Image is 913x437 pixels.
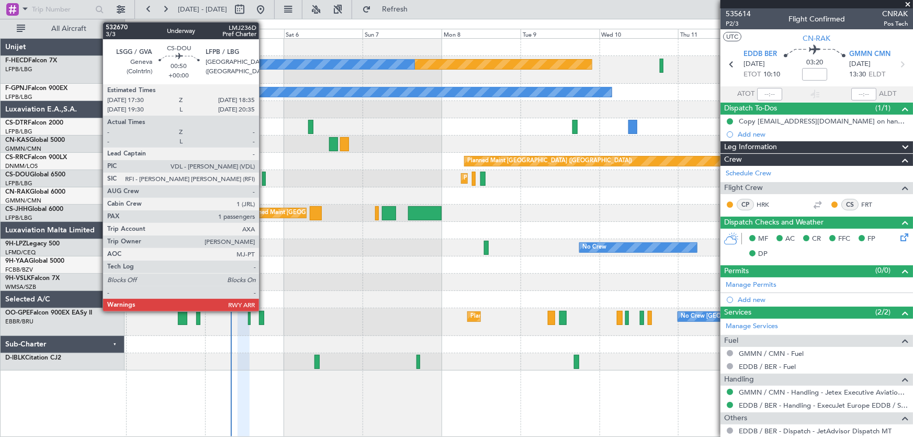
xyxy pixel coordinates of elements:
[763,70,780,80] span: 10:10
[5,310,92,316] a: OO-GPEFalcon 900EX EASy II
[875,307,891,318] span: (2/2)
[5,145,41,153] a: GMMN/CMN
[5,180,32,187] a: LFPB/LBG
[849,59,871,70] span: [DATE]
[5,241,26,247] span: 9H-LPZ
[5,172,65,178] a: CS-DOUGlobal 6500
[724,412,747,424] span: Others
[861,200,885,209] a: FRT
[739,427,892,435] a: EDDB / BER - Dispatch - JetAdvisor Dispatch MT
[5,214,32,222] a: LFPB/LBG
[178,5,227,14] span: [DATE] - [DATE]
[724,307,751,319] span: Services
[5,85,28,92] span: F-GPNJ
[5,85,67,92] a: F-GPNJFalcon 900EX
[5,93,32,101] a: LFPB/LBG
[5,154,67,161] a: CS-RRCFalcon 900LX
[5,355,61,361] a: D-IBLKCitation CJ2
[726,19,751,28] span: P2/3
[5,162,38,170] a: DNMM/LOS
[724,335,738,347] span: Fuel
[743,70,761,80] span: ETOT
[882,8,908,19] span: CNRAK
[5,355,25,361] span: D-IBLK
[5,241,60,247] a: 9H-LPZLegacy 500
[5,197,41,205] a: GMMN/CMN
[724,217,824,229] span: Dispatch Checks and Weather
[5,275,31,282] span: 9H-VSLK
[32,2,92,17] input: Trip Number
[757,88,782,100] input: --:--
[600,29,679,38] div: Wed 10
[470,309,660,324] div: Planned Maint [GEOGRAPHIC_DATA] ([GEOGRAPHIC_DATA] National)
[849,70,866,80] span: 13:30
[363,29,442,38] div: Sun 7
[678,29,757,38] div: Thu 11
[724,182,763,194] span: Flight Crew
[739,117,908,126] div: Copy [EMAIL_ADDRESS][DOMAIN_NAME] on handling requests
[467,153,632,169] div: Planned Maint [GEOGRAPHIC_DATA] ([GEOGRAPHIC_DATA])
[738,130,908,139] div: Add new
[5,137,29,143] span: CN-KAS
[724,103,777,115] span: Dispatch To-Dos
[758,234,768,244] span: MF
[5,120,63,126] a: CS-DTRFalcon 2000
[743,59,765,70] span: [DATE]
[357,1,420,18] button: Refresh
[867,234,875,244] span: FP
[5,310,30,316] span: OO-GPE
[726,321,778,332] a: Manage Services
[788,14,845,25] div: Flight Confirmed
[724,374,754,386] span: Handling
[5,58,57,64] a: F-HECDFalcon 7X
[757,200,780,209] a: HRK
[726,8,751,19] span: 535614
[208,84,232,100] div: No Crew
[5,120,28,126] span: CS-DTR
[442,29,521,38] div: Mon 8
[739,362,796,371] a: EDDB / BER - Fuel
[464,171,629,186] div: Planned Maint [GEOGRAPHIC_DATA] ([GEOGRAPHIC_DATA])
[5,283,36,291] a: WMSA/SZB
[785,234,795,244] span: AC
[5,189,30,195] span: CN-RAK
[806,58,823,68] span: 03:20
[205,29,284,38] div: Fri 5
[247,205,412,221] div: Planned Maint [GEOGRAPHIC_DATA] ([GEOGRAPHIC_DATA])
[882,19,908,28] span: Pos Tech
[12,20,114,37] button: All Aircraft
[838,234,850,244] span: FFC
[739,349,804,358] a: GMMN / CMN - Fuel
[5,137,65,143] a: CN-KASGlobal 5000
[723,32,741,41] button: UTC
[5,172,30,178] span: CS-DOU
[869,70,885,80] span: ELDT
[743,49,777,60] span: EDDB BER
[681,309,856,324] div: No Crew [GEOGRAPHIC_DATA] ([GEOGRAPHIC_DATA] National)
[284,29,363,38] div: Sat 6
[726,280,776,290] a: Manage Permits
[5,266,33,274] a: FCBB/BZV
[5,258,29,264] span: 9H-YAA
[5,154,28,161] span: CS-RRC
[724,265,749,277] span: Permits
[724,141,777,153] span: Leg Information
[738,295,908,304] div: Add new
[803,33,831,44] span: CN-RAK
[812,234,821,244] span: CR
[521,29,600,38] div: Tue 9
[726,169,771,179] a: Schedule Crew
[373,6,417,13] span: Refresh
[5,189,65,195] a: CN-RAKGlobal 6000
[849,49,891,60] span: GMMN CMN
[875,103,891,114] span: (1/1)
[5,249,36,256] a: LFMD/CEQ
[127,21,144,30] div: [DATE]
[5,58,28,64] span: F-HECD
[758,249,768,260] span: DP
[5,258,64,264] a: 9H-YAAGlobal 5000
[27,25,110,32] span: All Aircraft
[724,154,742,166] span: Crew
[841,199,859,210] div: CS
[879,89,896,99] span: ALDT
